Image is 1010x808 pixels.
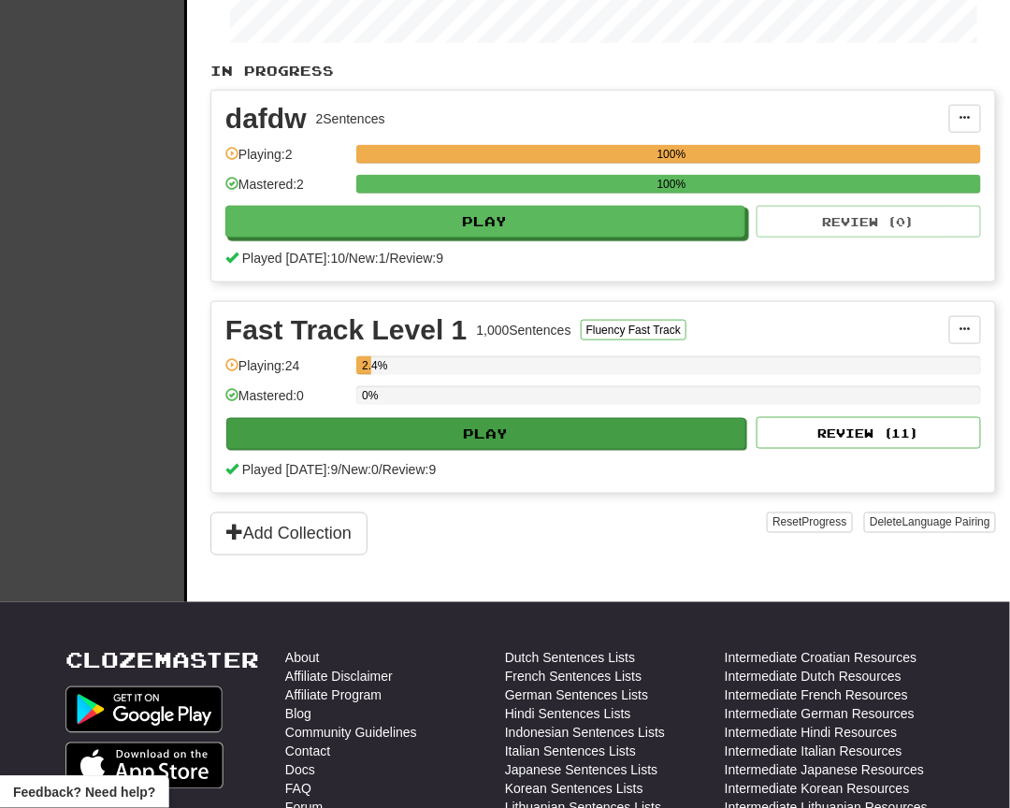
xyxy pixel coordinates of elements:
img: Get it on Google Play [65,686,223,733]
span: Language Pairing [902,516,990,529]
a: Blog [285,705,311,724]
img: Get it on App Store [65,743,224,789]
div: Playing: 2 [225,145,347,176]
a: German Sentences Lists [505,686,648,705]
span: Played [DATE]: 9 [242,462,338,477]
div: 2 Sentences [316,109,385,128]
a: Intermediate German Resources [725,705,915,724]
p: In Progress [210,62,996,80]
div: Fast Track Level 1 [225,316,468,344]
a: Hindi Sentences Lists [505,705,631,724]
div: dafdw [225,105,307,133]
span: / [386,251,390,266]
a: Indonesian Sentences Lists [505,724,665,743]
span: New: 0 [341,462,379,477]
a: About [285,649,320,668]
span: Review: 9 [390,251,444,266]
div: Mastered: 0 [225,386,347,417]
button: Fluency Fast Track [581,320,686,340]
button: Play [225,206,745,238]
a: Italian Sentences Lists [505,743,636,761]
a: Korean Sentences Lists [505,780,643,799]
span: New: 1 [349,251,386,266]
a: Dutch Sentences Lists [505,649,635,668]
a: Intermediate French Resources [725,686,908,705]
a: Intermediate Croatian Resources [725,649,916,668]
a: French Sentences Lists [505,668,642,686]
a: Japanese Sentences Lists [505,761,657,780]
a: Intermediate Korean Resources [725,780,910,799]
a: Intermediate Italian Resources [725,743,902,761]
a: Docs [285,761,315,780]
button: Add Collection [210,512,368,555]
button: ResetProgress [767,512,852,533]
span: Played [DATE]: 10 [242,251,345,266]
a: Clozemaster [65,649,259,672]
span: Open feedback widget [13,783,155,801]
span: / [379,462,382,477]
button: Review (0) [757,206,981,238]
button: Review (11) [757,417,981,449]
div: 1,000 Sentences [477,321,571,339]
span: Progress [802,516,847,529]
a: Community Guidelines [285,724,417,743]
div: 2.4% [362,356,371,375]
span: / [345,251,349,266]
a: Contact [285,743,330,761]
a: Intermediate Dutch Resources [725,668,902,686]
button: Play [226,418,746,450]
span: Review: 9 [382,462,437,477]
div: 100% [362,175,981,194]
a: Affiliate Disclaimer [285,668,393,686]
a: FAQ [285,780,311,799]
button: DeleteLanguage Pairing [864,512,996,533]
span: / [338,462,341,477]
a: Affiliate Program [285,686,382,705]
div: Mastered: 2 [225,175,347,206]
div: Playing: 24 [225,356,347,387]
div: 100% [362,145,981,164]
a: Intermediate Japanese Resources [725,761,924,780]
a: Intermediate Hindi Resources [725,724,897,743]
